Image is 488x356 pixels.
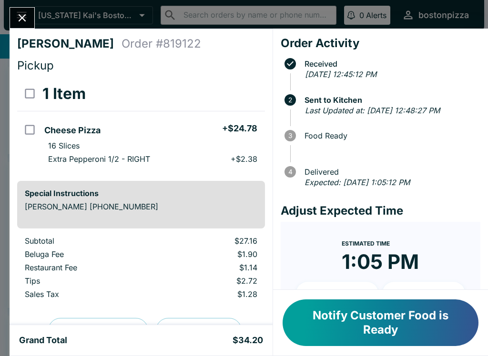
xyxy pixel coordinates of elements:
[281,36,480,50] h4: Order Activity
[44,125,101,136] h5: Cheese Pizza
[17,37,122,51] h4: [PERSON_NAME]
[288,168,292,176] text: 4
[156,318,242,343] button: Print Receipt
[169,263,257,272] p: $1.14
[222,123,257,134] h5: + $24.78
[25,276,153,286] p: Tips
[17,59,54,72] span: Pickup
[281,204,480,218] h4: Adjust Expected Time
[342,249,419,274] time: 1:05 PM
[342,240,390,247] span: Estimated Time
[25,289,153,299] p: Sales Tax
[283,299,478,346] button: Notify Customer Food is Ready
[17,236,265,303] table: orders table
[48,318,148,343] button: Preview Receipt
[300,59,480,68] span: Received
[25,249,153,259] p: Beluga Fee
[48,141,80,150] p: 16 Slices
[233,335,263,346] h5: $34.20
[42,84,86,103] h3: 1 Item
[296,282,379,306] button: + 10
[10,8,34,28] button: Close
[169,289,257,299] p: $1.28
[300,168,480,176] span: Delivered
[169,236,257,246] p: $27.16
[17,77,265,173] table: orders table
[25,236,153,246] p: Subtotal
[300,96,480,104] span: Sent to Kitchen
[305,69,376,79] em: [DATE] 12:45:12 PM
[231,154,257,164] p: + $2.38
[288,96,292,104] text: 2
[25,263,153,272] p: Restaurant Fee
[122,37,201,51] h4: Order # 819122
[48,154,150,164] p: Extra Pepperoni 1/2 - RIGHT
[288,132,292,139] text: 3
[25,202,257,211] p: [PERSON_NAME] [PHONE_NUMBER]
[300,131,480,140] span: Food Ready
[25,188,257,198] h6: Special Instructions
[169,276,257,286] p: $2.72
[382,282,465,306] button: + 20
[305,106,440,115] em: Last Updated at: [DATE] 12:48:27 PM
[305,178,410,187] em: Expected: [DATE] 1:05:12 PM
[19,335,67,346] h5: Grand Total
[169,249,257,259] p: $1.90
